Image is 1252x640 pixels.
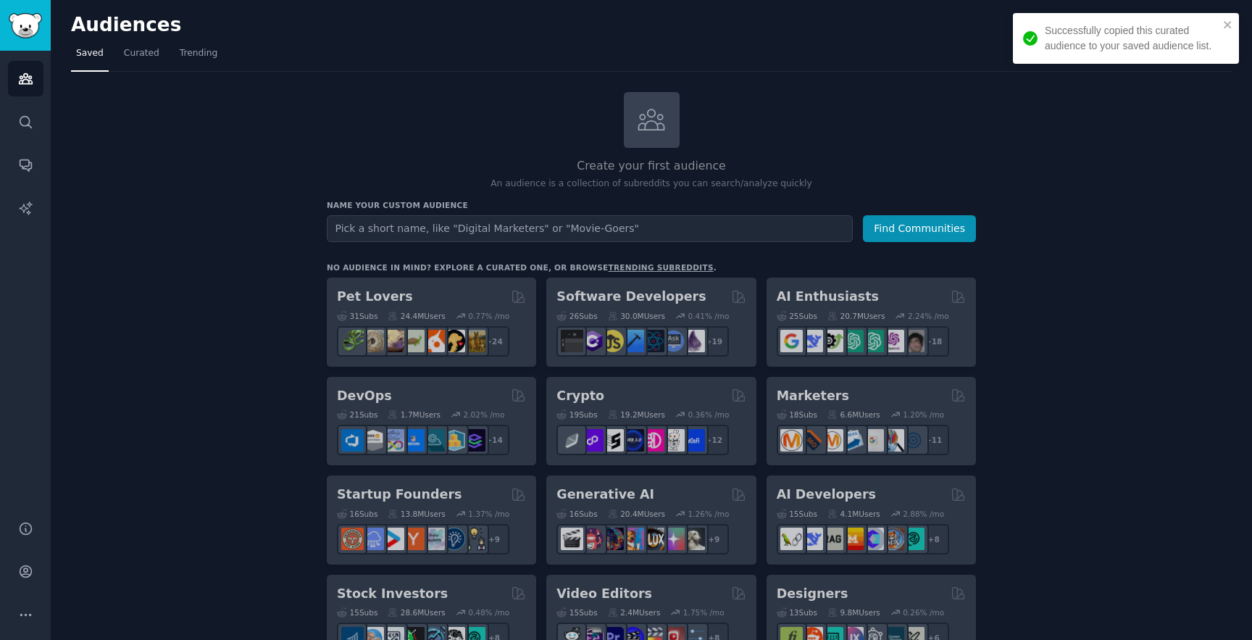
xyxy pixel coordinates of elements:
[71,14,1114,37] h2: Audiences
[608,263,713,272] a: trending subreddits
[863,215,976,242] button: Find Communities
[327,200,976,210] h3: Name your custom audience
[124,47,159,60] span: Curated
[71,42,109,72] a: Saved
[9,13,42,38] img: GummySearch logo
[1223,19,1233,30] button: close
[327,178,976,191] p: An audience is a collection of subreddits you can search/analyze quickly
[327,262,717,273] div: No audience in mind? Explore a curated one, or browse .
[327,215,853,242] input: Pick a short name, like "Digital Marketers" or "Movie-Goers"
[76,47,104,60] span: Saved
[327,157,976,175] h2: Create your first audience
[175,42,222,72] a: Trending
[180,47,217,60] span: Trending
[1045,23,1219,54] div: Successfully copied this curated audience to your saved audience list.
[119,42,164,72] a: Curated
